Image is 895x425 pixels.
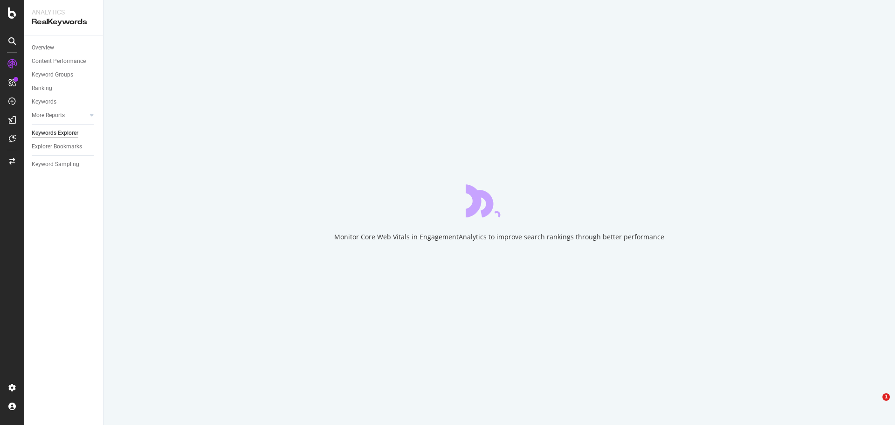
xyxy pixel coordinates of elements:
div: Analytics [32,7,96,17]
div: animation [466,184,533,217]
a: Ranking [32,84,96,93]
a: Keyword Sampling [32,160,96,169]
div: Overview [32,43,54,53]
a: More Reports [32,111,87,120]
div: Keywords [32,97,56,107]
a: Content Performance [32,56,96,66]
div: RealKeywords [32,17,96,28]
div: Explorer Bookmarks [32,142,82,152]
div: More Reports [32,111,65,120]
div: Keyword Groups [32,70,73,80]
a: Keyword Groups [32,70,96,80]
div: Monitor Core Web Vitals in EngagementAnalytics to improve search rankings through better performance [334,232,664,242]
a: Overview [32,43,96,53]
span: 1 [882,393,890,401]
div: Content Performance [32,56,86,66]
a: Keywords [32,97,96,107]
iframe: Intercom live chat [863,393,886,416]
a: Explorer Bookmarks [32,142,96,152]
a: Keywords Explorer [32,128,96,138]
div: Keyword Sampling [32,160,79,169]
div: Ranking [32,84,52,93]
div: Keywords Explorer [32,128,78,138]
